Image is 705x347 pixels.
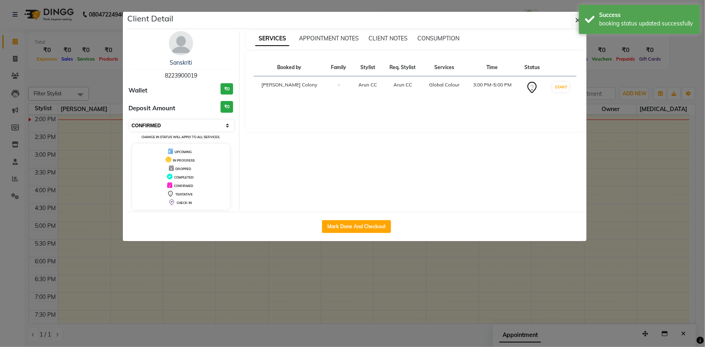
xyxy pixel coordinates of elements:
th: Req. Stylist [383,59,423,76]
div: booking status updated successfully [599,19,694,28]
img: avatar [169,31,193,55]
span: DROPPED [175,167,191,171]
button: Mark Done And Checkout [322,220,391,233]
span: 8223900019 [165,72,197,79]
span: Arun CC [394,82,412,88]
h3: ₹0 [221,83,233,95]
span: Arun CC [359,82,377,88]
td: 3:00 PM-5:00 PM [466,76,519,99]
h5: Client Detail [128,13,174,25]
span: UPCOMING [175,150,192,154]
small: Change in status will apply to all services. [141,135,220,139]
span: IN PROGRESS [173,158,195,162]
th: Time [466,59,519,76]
span: COMPLETED [174,175,194,179]
span: CONSUMPTION [417,35,459,42]
span: CONFIRMED [174,184,193,188]
h3: ₹0 [221,101,233,113]
th: Stylist [352,59,383,76]
td: - [325,76,353,99]
span: APPOINTMENT NOTES [299,35,359,42]
span: CHECK-IN [177,201,192,205]
th: Status [519,59,546,76]
th: Booked by [254,59,325,76]
span: CLIENT NOTES [368,35,408,42]
span: TENTATIVE [175,192,193,196]
div: Global Colour [427,81,461,88]
th: Family [325,59,353,76]
span: Wallet [129,86,148,95]
td: [PERSON_NAME] Colony [254,76,325,99]
span: SERVICES [255,32,289,46]
button: START [553,82,569,92]
a: Sanskriti [170,59,192,66]
th: Services [423,59,466,76]
div: Success [599,11,694,19]
span: Deposit Amount [129,104,176,113]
